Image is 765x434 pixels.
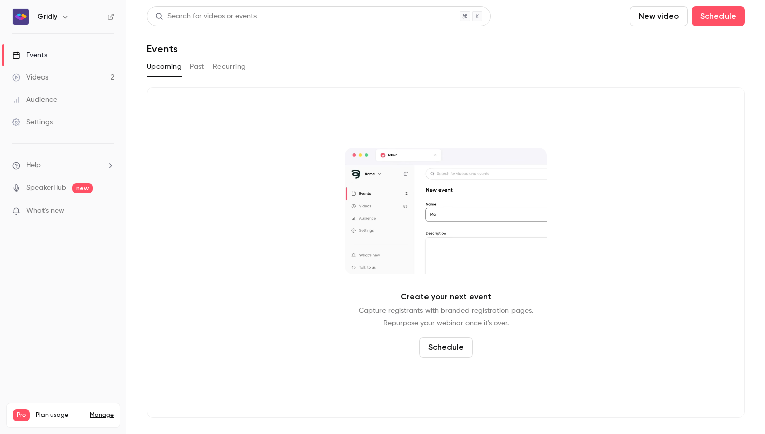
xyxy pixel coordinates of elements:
a: SpeakerHub [26,183,66,193]
div: Audience [12,95,57,105]
button: Past [190,59,204,75]
p: Create your next event [401,291,491,303]
h6: Gridly [37,12,57,22]
button: Schedule [419,337,473,358]
a: Manage [90,411,114,419]
div: Videos [12,72,48,83]
p: Capture registrants with branded registration pages. Repurpose your webinar once it's over. [359,305,533,329]
button: Recurring [212,59,246,75]
span: Help [26,160,41,171]
h1: Events [147,43,178,55]
span: What's new [26,206,64,216]
iframe: Noticeable Trigger [102,207,114,216]
span: Pro [13,409,30,421]
li: help-dropdown-opener [12,160,114,171]
span: Plan usage [36,411,83,419]
button: New video [630,6,688,26]
div: Settings [12,117,53,127]
span: new [72,183,93,193]
button: Upcoming [147,59,182,75]
img: Gridly [13,9,29,25]
div: Events [12,50,47,60]
div: Search for videos or events [155,11,257,22]
button: Schedule [692,6,745,26]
